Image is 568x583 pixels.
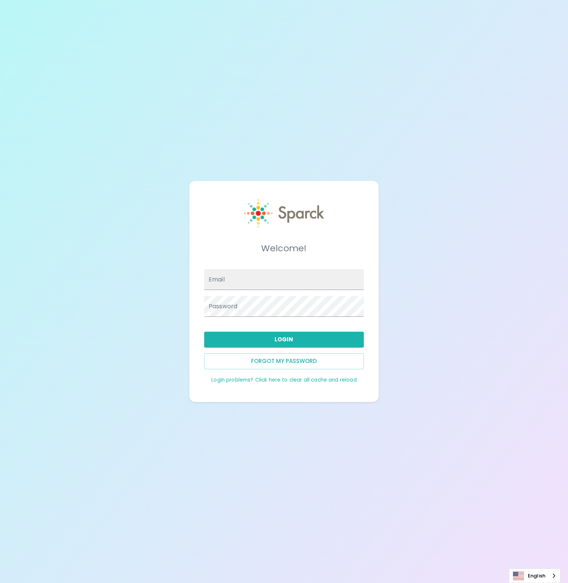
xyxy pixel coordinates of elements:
[509,568,561,583] div: Language
[211,376,356,383] a: Login problems? Click here to clear all cache and reload
[244,199,324,228] img: Sparck logo
[204,242,364,254] h5: Welcome!
[509,568,561,583] aside: Language selected: English
[509,569,560,583] a: English
[204,332,364,347] button: Login
[204,353,364,369] button: Forgot my password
